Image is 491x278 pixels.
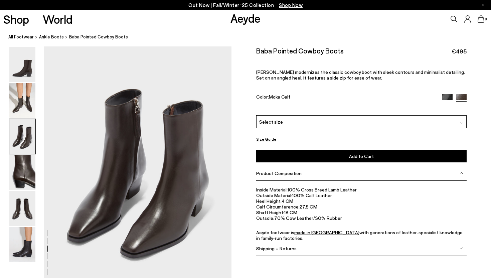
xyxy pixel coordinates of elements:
button: Size Guide [256,135,276,143]
span: Moka Calf [269,94,290,100]
a: 0 [478,15,484,23]
span: Product Composition [256,170,302,176]
p: Out Now | Fall/Winter ‘25 Collection [188,1,303,9]
a: Aeyde [230,11,261,25]
img: Baba Pointed Cowboy Boots - Image 4 [9,155,35,190]
img: Baba Pointed Cowboy Boots - Image 1 [9,47,35,82]
li: 18 CM [256,210,467,215]
div: Color: [256,94,436,102]
span: Outside Material: [256,192,292,198]
span: Select size [259,118,283,125]
img: Baba Pointed Cowboy Boots - Image 5 [9,191,35,226]
p: [PERSON_NAME] modernizes the classic cowboy boot with sleek contours and minimalist detailing. Se... [256,69,467,81]
span: 0 [484,17,488,21]
li: 4 CM [256,198,467,204]
span: Calf Circumference: [256,204,300,210]
img: Baba Pointed Cowboy Boots - Image 2 [9,83,35,118]
span: €495 [452,47,467,55]
span: Shipping + Returns [256,246,297,251]
h2: Baba Pointed Cowboy Boots [256,46,344,55]
p: Aeyde footwear is with generations of leather-specialist knowledge in family-run factories. [256,229,467,241]
img: Baba Pointed Cowboy Boots - Image 6 [9,227,35,262]
span: Outsole: [256,215,274,221]
a: Shop [3,13,29,25]
img: svg%3E [460,171,463,175]
li: 70% Cow Leather/30% Rubber [256,215,467,221]
img: svg%3E [460,247,463,250]
a: made in [GEOGRAPHIC_DATA] [294,229,359,235]
span: Heel Height: [256,198,282,204]
button: Add to Cart [256,150,467,162]
li: 27.5 CM [256,204,467,210]
a: World [43,13,72,25]
img: Baba Pointed Cowboy Boots - Image 3 [9,119,35,154]
span: Navigate to /collections/new-in [279,2,303,8]
span: ankle boots [39,34,64,39]
li: 100% Cross Breed Lamb Leather [256,187,467,192]
nav: breadcrumb [8,28,491,46]
span: Inside Material: [256,187,288,192]
a: ankle boots [39,33,64,40]
li: 100% Calf Leather [256,192,467,198]
span: Shaft Height: [256,210,284,215]
span: Baba Pointed Cowboy Boots [69,33,128,40]
img: svg%3E [460,121,464,125]
span: Add to Cart [349,153,374,159]
a: All Footwear [8,33,34,40]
